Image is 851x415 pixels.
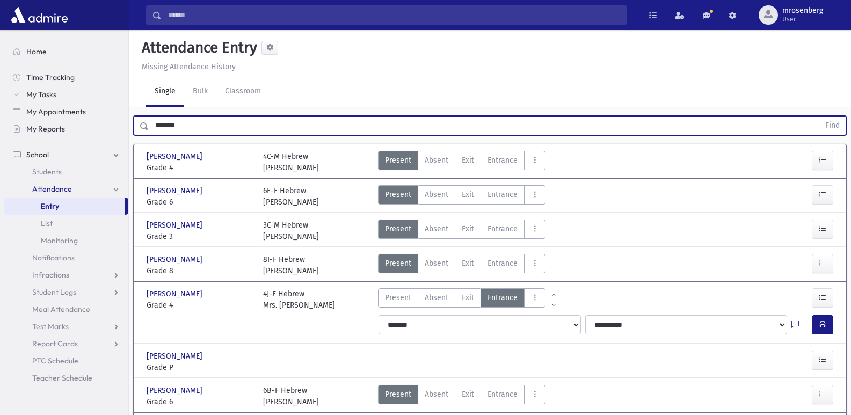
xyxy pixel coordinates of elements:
span: Exit [462,292,474,303]
span: mrosenberg [782,6,823,15]
span: [PERSON_NAME] [147,220,205,231]
div: AttTypes [378,220,545,242]
span: PTC Schedule [32,356,78,366]
span: [PERSON_NAME] [147,151,205,162]
span: Grade P [147,362,252,373]
a: My Reports [4,120,128,137]
span: [PERSON_NAME] [147,254,205,265]
button: Find [819,117,846,135]
span: Entrance [488,258,518,269]
a: Home [4,43,128,60]
span: User [782,15,823,24]
span: Exit [462,258,474,269]
span: Attendance [32,184,72,194]
div: 3C-M Hebrew [PERSON_NAME] [263,220,319,242]
a: Meal Attendance [4,301,128,318]
span: Present [385,389,411,400]
a: Bulk [184,77,216,107]
a: Students [4,163,128,180]
span: Student Logs [32,287,76,297]
a: Single [146,77,184,107]
div: 6F-F Hebrew [PERSON_NAME] [263,185,319,208]
span: Present [385,292,411,303]
span: Entry [41,201,59,211]
span: Test Marks [32,322,69,331]
span: Present [385,258,411,269]
a: Attendance [4,180,128,198]
span: Grade 6 [147,396,252,407]
a: School [4,146,128,163]
span: Present [385,155,411,166]
a: My Tasks [4,86,128,103]
span: Absent [425,223,448,235]
div: AttTypes [378,385,545,407]
span: Absent [425,258,448,269]
div: AttTypes [378,254,545,276]
span: Exit [462,389,474,400]
a: My Appointments [4,103,128,120]
span: Grade 4 [147,300,252,311]
span: Monitoring [41,236,78,245]
span: [PERSON_NAME] [147,351,205,362]
div: 4J-F Hebrew Mrs. [PERSON_NAME] [263,288,335,311]
span: [PERSON_NAME] [147,185,205,196]
span: Report Cards [32,339,78,348]
span: Notifications [32,253,75,263]
a: Student Logs [4,283,128,301]
a: Teacher Schedule [4,369,128,387]
span: Entrance [488,292,518,303]
span: Absent [425,189,448,200]
a: Monitoring [4,232,128,249]
a: PTC Schedule [4,352,128,369]
span: Exit [462,223,474,235]
span: Entrance [488,189,518,200]
span: Present [385,223,411,235]
a: Infractions [4,266,128,283]
img: AdmirePro [9,4,70,26]
a: Classroom [216,77,270,107]
span: Teacher Schedule [32,373,92,383]
span: [PERSON_NAME] [147,385,205,396]
a: Entry [4,198,125,215]
span: Grade 8 [147,265,252,276]
u: Missing Attendance History [142,62,236,71]
span: Grade 4 [147,162,252,173]
span: My Appointments [26,107,86,117]
span: Absent [425,155,448,166]
div: AttTypes [378,288,545,311]
div: AttTypes [378,151,545,173]
a: List [4,215,128,232]
input: Search [162,5,627,25]
div: 4C-M Hebrew [PERSON_NAME] [263,151,319,173]
span: Meal Attendance [32,304,90,314]
div: 6B-F Hebrew [PERSON_NAME] [263,385,319,407]
a: Time Tracking [4,69,128,86]
a: Report Cards [4,335,128,352]
span: Students [32,167,62,177]
div: AttTypes [378,185,545,208]
span: Infractions [32,270,69,280]
span: Grade 6 [147,196,252,208]
span: Time Tracking [26,72,75,82]
span: Home [26,47,47,56]
span: Exit [462,189,474,200]
span: My Tasks [26,90,56,99]
span: Entrance [488,155,518,166]
span: Entrance [488,223,518,235]
span: Absent [425,389,448,400]
span: Exit [462,155,474,166]
a: Notifications [4,249,128,266]
span: Present [385,189,411,200]
h5: Attendance Entry [137,39,257,57]
span: School [26,150,49,159]
span: List [41,219,53,228]
span: Grade 3 [147,231,252,242]
a: Test Marks [4,318,128,335]
span: Entrance [488,389,518,400]
span: Absent [425,292,448,303]
span: [PERSON_NAME] [147,288,205,300]
div: 8I-F Hebrew [PERSON_NAME] [263,254,319,276]
a: Missing Attendance History [137,62,236,71]
span: My Reports [26,124,65,134]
